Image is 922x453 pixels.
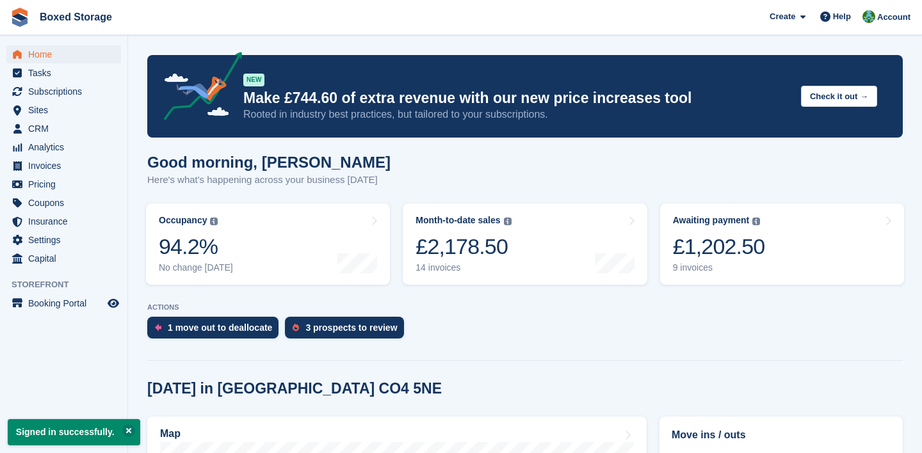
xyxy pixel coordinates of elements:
[6,83,121,100] a: menu
[155,324,161,331] img: move_outs_to_deallocate_icon-f764333ba52eb49d3ac5e1228854f67142a1ed5810a6f6cc68b1a99e826820c5.svg
[28,294,105,312] span: Booking Portal
[28,101,105,119] span: Sites
[10,8,29,27] img: stora-icon-8386f47178a22dfd0bd8f6a31ec36ba5ce8667c1dd55bd0f319d3a0aa187defe.svg
[28,45,105,63] span: Home
[673,215,750,226] div: Awaiting payment
[305,322,397,333] div: 3 prospects to review
[801,86,877,107] button: Check it out →
[106,296,121,311] a: Preview store
[673,234,765,260] div: £1,202.50
[862,10,875,23] img: Tobias Butler
[6,138,121,156] a: menu
[28,250,105,267] span: Capital
[35,6,117,28] a: Boxed Storage
[147,173,391,187] p: Here's what's happening across your business [DATE]
[28,120,105,138] span: CRM
[6,64,121,82] a: menu
[403,203,647,285] a: Month-to-date sales £2,178.50 14 invoices
[6,231,121,249] a: menu
[6,45,121,63] a: menu
[752,218,760,225] img: icon-info-grey-7440780725fd019a000dd9b08b2336e03edf1995a4989e88bcd33f0948082b44.svg
[6,294,121,312] a: menu
[28,157,105,175] span: Invoices
[147,154,391,171] h1: Good morning, [PERSON_NAME]
[12,278,127,291] span: Storefront
[416,234,511,260] div: £2,178.50
[28,212,105,230] span: Insurance
[147,380,442,397] h2: [DATE] in [GEOGRAPHIC_DATA] CO4 5NE
[660,203,904,285] a: Awaiting payment £1,202.50 9 invoices
[877,11,910,24] span: Account
[147,303,903,312] p: ACTIONS
[416,215,500,226] div: Month-to-date sales
[6,101,121,119] a: menu
[285,317,410,345] a: 3 prospects to review
[6,212,121,230] a: menu
[8,419,140,445] p: Signed in successfully.
[833,10,851,23] span: Help
[28,175,105,193] span: Pricing
[28,138,105,156] span: Analytics
[28,231,105,249] span: Settings
[243,74,264,86] div: NEW
[159,234,233,260] div: 94.2%
[153,52,243,125] img: price-adjustments-announcement-icon-8257ccfd72463d97f412b2fc003d46551f7dbcb40ab6d574587a9cd5c0d94...
[159,262,233,273] div: No change [DATE]
[6,250,121,267] a: menu
[168,322,272,333] div: 1 move out to deallocate
[243,89,791,107] p: Make £744.60 of extra revenue with our new price increases tool
[6,157,121,175] a: menu
[28,194,105,212] span: Coupons
[147,317,285,345] a: 1 move out to deallocate
[6,194,121,212] a: menu
[6,175,121,193] a: menu
[146,203,390,285] a: Occupancy 94.2% No change [DATE]
[504,218,512,225] img: icon-info-grey-7440780725fd019a000dd9b08b2336e03edf1995a4989e88bcd33f0948082b44.svg
[770,10,795,23] span: Create
[293,324,299,331] img: prospect-51fa495bee0391a8d652442698ab0144808aea92771e9ea1ae160a38d050c398.svg
[210,218,218,225] img: icon-info-grey-7440780725fd019a000dd9b08b2336e03edf1995a4989e88bcd33f0948082b44.svg
[160,428,181,440] h2: Map
[28,83,105,100] span: Subscriptions
[673,262,765,273] div: 9 invoices
[416,262,511,273] div: 14 invoices
[6,120,121,138] a: menu
[672,427,891,443] h2: Move ins / outs
[159,215,207,226] div: Occupancy
[243,107,791,122] p: Rooted in industry best practices, but tailored to your subscriptions.
[28,64,105,82] span: Tasks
